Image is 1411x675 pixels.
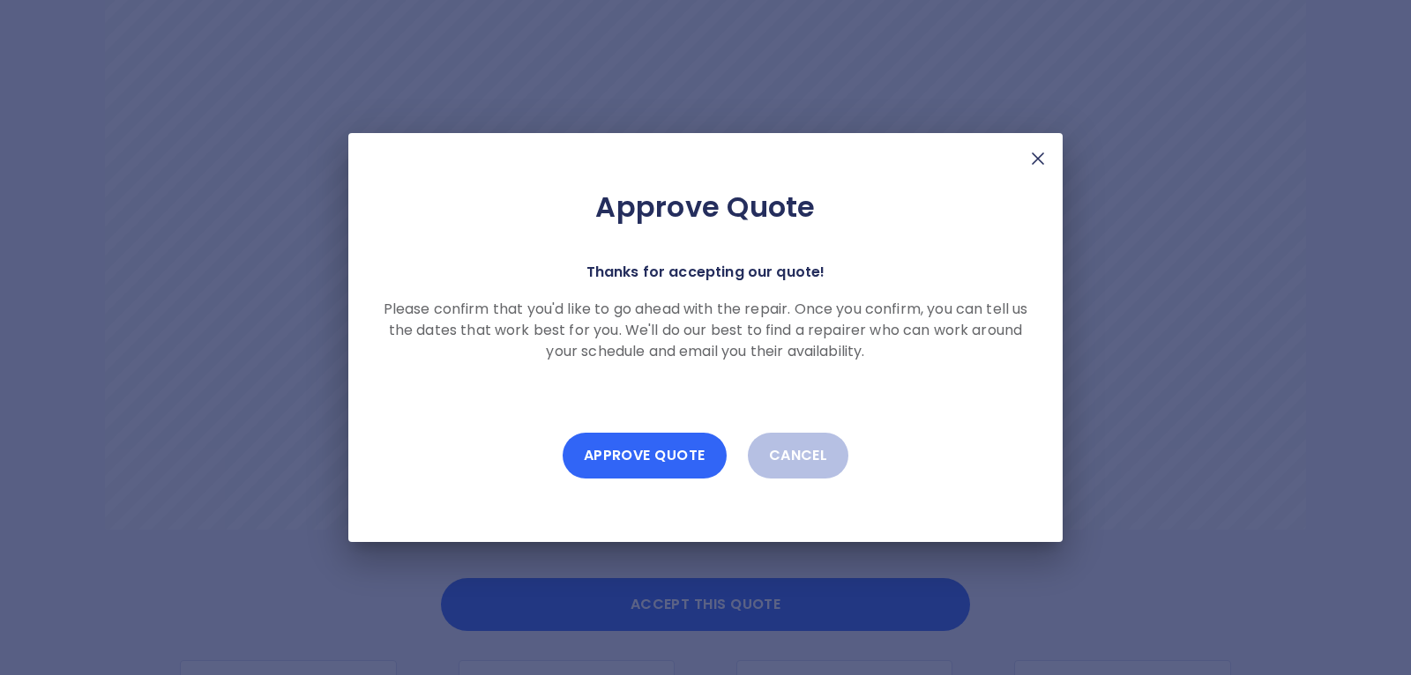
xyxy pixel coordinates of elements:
p: Thanks for accepting our quote! [586,260,825,285]
h2: Approve Quote [377,189,1034,225]
p: Please confirm that you'd like to go ahead with the repair. Once you confirm, you can tell us the... [377,299,1034,362]
button: Approve Quote [563,433,727,478]
button: Cancel [748,433,849,478]
img: X Mark [1027,148,1049,169]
